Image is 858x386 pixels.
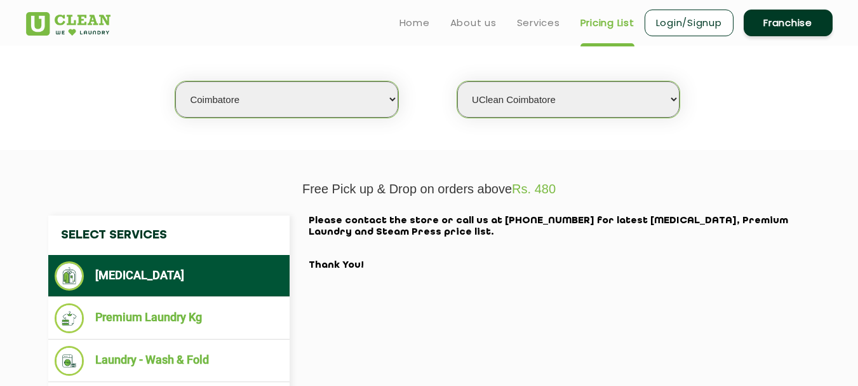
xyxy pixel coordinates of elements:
[55,346,283,376] li: Laundry - Wash & Fold
[580,15,634,31] a: Pricing List
[517,15,560,31] a: Services
[450,15,497,31] a: About us
[399,15,430,31] a: Home
[26,12,111,36] img: UClean Laundry and Dry Cleaning
[55,346,84,376] img: Laundry - Wash & Fold
[512,182,556,196] span: Rs. 480
[55,303,283,333] li: Premium Laundry Kg
[744,10,833,36] a: Franchise
[645,10,734,36] a: Login/Signup
[48,216,290,255] h4: Select Services
[55,261,84,291] img: Dry Cleaning
[309,216,810,272] h2: Please contact the store or call us at [PHONE_NUMBER] for latest [MEDICAL_DATA], Premium Laundry ...
[55,261,283,291] li: [MEDICAL_DATA]
[26,182,833,196] p: Free Pick up & Drop on orders above
[55,303,84,333] img: Premium Laundry Kg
